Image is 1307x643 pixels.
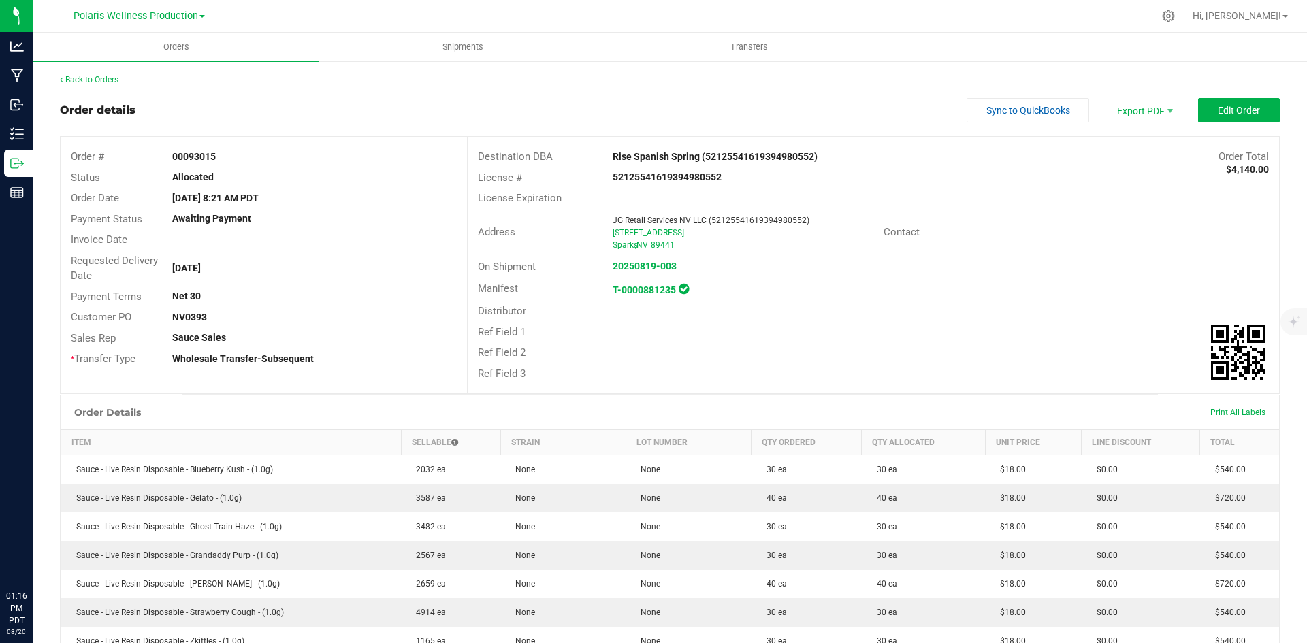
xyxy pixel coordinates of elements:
a: Orders [33,33,319,61]
span: Sauce - Live Resin Disposable - Strawberry Cough - (1.0g) [69,608,284,617]
span: 40 ea [870,493,897,503]
span: Distributor [478,305,526,317]
qrcode: 00093015 [1211,325,1265,380]
span: 30 ea [870,550,897,560]
p: 01:16 PM PDT [6,590,27,627]
button: Edit Order [1198,98,1280,122]
span: None [509,608,535,617]
span: Requested Delivery Date [71,254,158,282]
span: 30 ea [760,608,787,617]
span: 30 ea [870,608,897,617]
span: Sync to QuickBooks [986,105,1070,116]
span: 30 ea [870,522,897,531]
div: Order details [60,102,135,118]
span: None [634,522,660,531]
span: 40 ea [760,579,787,589]
span: None [634,493,660,503]
span: Polaris Wellness Production [74,10,198,22]
strong: 52125541619394980552 [613,171,722,182]
a: Transfers [606,33,892,61]
th: Item [61,430,402,455]
span: Sauce - Live Resin Disposable - Blueberry Kush - (1.0g) [69,465,273,474]
span: Sales Rep [71,332,116,344]
strong: Sauce Sales [172,332,226,343]
span: In Sync [679,282,689,296]
strong: $4,140.00 [1226,164,1269,175]
span: None [634,550,660,560]
span: None [509,550,535,560]
span: None [634,465,660,474]
span: None [634,579,660,589]
span: License Expiration [478,192,562,204]
span: None [509,579,535,589]
span: $0.00 [1090,493,1118,503]
iframe: Resource center unread badge [40,532,57,548]
span: $720.00 [1208,579,1246,589]
span: $0.00 [1090,550,1118,560]
button: Sync to QuickBooks [967,98,1089,122]
span: None [509,493,535,503]
span: Manifest [478,282,518,295]
strong: 00093015 [172,151,216,162]
span: Shipments [424,41,502,53]
h1: Order Details [74,407,141,418]
span: Export PDF [1103,98,1184,122]
span: 3587 ea [409,493,446,503]
span: 40 ea [870,579,897,589]
span: Contact [884,226,920,238]
span: $540.00 [1208,550,1246,560]
span: 2032 ea [409,465,446,474]
span: None [634,608,660,617]
span: Transfer Type [71,352,135,365]
span: 2567 ea [409,550,446,560]
span: Sauce - Live Resin Disposable - Gelato - (1.0g) [69,493,242,503]
span: Transfers [712,41,786,53]
strong: Allocated [172,171,214,182]
a: Shipments [319,33,606,61]
strong: Awaiting Payment [172,213,251,224]
span: License # [478,171,522,184]
th: Sellable [401,430,500,455]
span: $18.00 [993,522,1026,531]
span: 89441 [651,240,675,250]
span: Ref Field 3 [478,367,526,380]
span: $0.00 [1090,522,1118,531]
th: Lot Number [626,430,751,455]
span: $18.00 [993,579,1026,589]
span: $18.00 [993,465,1026,474]
span: 30 ea [760,522,787,531]
inline-svg: Inventory [10,127,24,141]
th: Strain [500,430,626,455]
span: Print All Labels [1210,408,1265,417]
p: 08/20 [6,627,27,637]
strong: NV0393 [172,312,207,323]
span: Sauce - Live Resin Disposable - Ghost Train Haze - (1.0g) [69,522,282,531]
span: Invoice Date [71,233,127,246]
strong: Wholesale Transfer-Subsequent [172,353,314,364]
span: $0.00 [1090,579,1118,589]
span: 30 ea [760,465,787,474]
strong: Net 30 [172,291,201,301]
th: Qty Allocated [862,430,985,455]
inline-svg: Analytics [10,39,24,53]
span: Hi, [PERSON_NAME]! [1193,10,1281,21]
span: $18.00 [993,550,1026,560]
a: 20250819-003 [613,261,677,271]
span: [STREET_ADDRESS] [613,228,684,237]
iframe: Resource center [14,534,54,575]
th: Unit Price [985,430,1082,455]
span: $540.00 [1208,608,1246,617]
inline-svg: Outbound [10,156,24,170]
span: 3482 ea [409,522,446,531]
span: $0.00 [1090,608,1118,617]
inline-svg: Inbound [10,98,24,112]
th: Qty Ordered [752,430,862,455]
th: Line Discount [1082,430,1200,455]
span: Sparks [613,240,638,250]
span: $18.00 [993,608,1026,617]
th: Total [1200,430,1280,455]
span: 40 ea [760,493,787,503]
a: T-0000881235 [613,284,676,295]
